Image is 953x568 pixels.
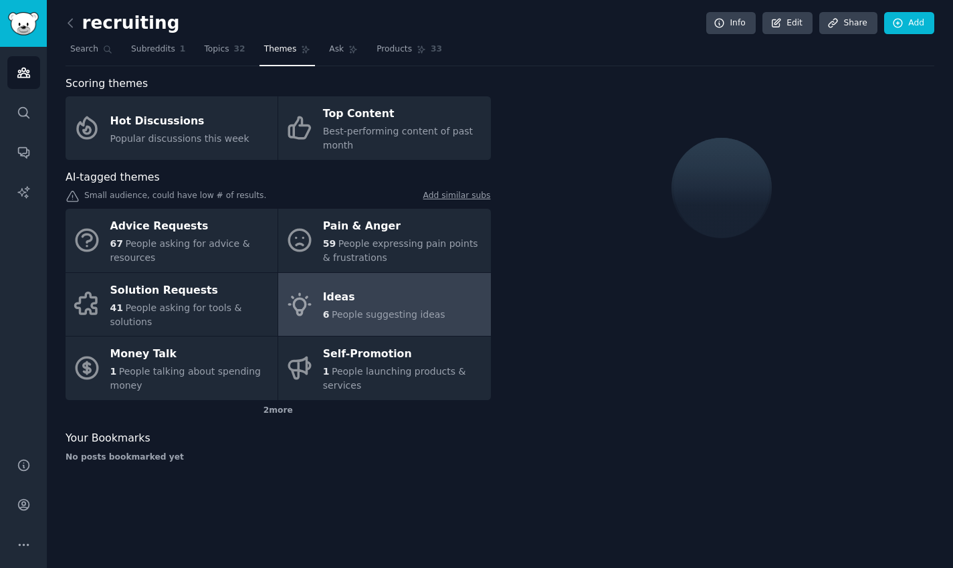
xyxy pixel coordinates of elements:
[323,366,466,391] span: People launching products & services
[278,96,490,160] a: Top ContentBest-performing content of past month
[66,400,491,421] div: 2 more
[110,238,123,249] span: 67
[66,39,117,66] a: Search
[884,12,934,35] a: Add
[66,337,278,400] a: Money Talk1People talking about spending money
[323,366,330,377] span: 1
[323,238,336,249] span: 59
[110,344,271,365] div: Money Talk
[377,43,412,56] span: Products
[70,43,98,56] span: Search
[234,43,245,56] span: 32
[110,366,117,377] span: 1
[66,76,148,92] span: Scoring themes
[264,43,297,56] span: Themes
[323,126,473,151] span: Best-performing content of past month
[278,209,490,272] a: Pain & Anger59People expressing pain points & frustrations
[259,39,316,66] a: Themes
[66,169,160,186] span: AI-tagged themes
[819,12,877,35] a: Share
[110,302,123,313] span: 41
[323,287,445,308] div: Ideas
[180,43,186,56] span: 1
[278,273,490,337] a: Ideas6People suggesting ideas
[324,39,362,66] a: Ask
[110,302,242,327] span: People asking for tools & solutions
[110,216,271,238] div: Advice Requests
[66,273,278,337] a: Solution Requests41People asking for tools & solutions
[66,430,150,447] span: Your Bookmarks
[110,133,249,144] span: Popular discussions this week
[66,190,491,204] div: Small audience, could have low # of results.
[126,39,190,66] a: Subreddits1
[762,12,813,35] a: Edit
[110,238,250,263] span: People asking for advice & resources
[372,39,447,66] a: Products33
[706,12,756,35] a: Info
[332,309,445,320] span: People suggesting ideas
[131,43,175,56] span: Subreddits
[323,344,484,365] div: Self-Promotion
[66,209,278,272] a: Advice Requests67People asking for advice & resources
[431,43,442,56] span: 33
[110,110,249,132] div: Hot Discussions
[423,190,491,204] a: Add similar subs
[323,216,484,238] div: Pain & Anger
[66,13,179,34] h2: recruiting
[329,43,344,56] span: Ask
[323,238,478,263] span: People expressing pain points & frustrations
[110,280,271,301] div: Solution Requests
[323,104,484,125] div: Top Content
[323,309,330,320] span: 6
[199,39,249,66] a: Topics32
[278,337,490,400] a: Self-Promotion1People launching products & services
[110,366,261,391] span: People talking about spending money
[8,12,39,35] img: GummySearch logo
[66,452,491,464] div: No posts bookmarked yet
[204,43,229,56] span: Topics
[66,96,278,160] a: Hot DiscussionsPopular discussions this week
